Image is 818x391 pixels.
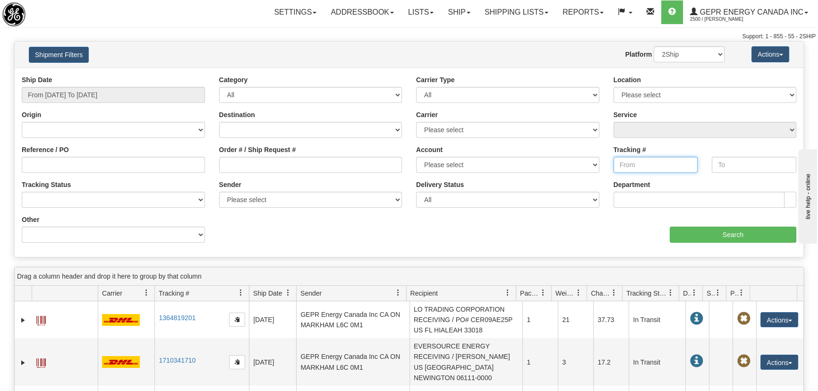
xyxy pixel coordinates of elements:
[296,338,409,386] td: GEPR Energy Canada Inc CA ON MARKHAM L6C 0M1
[593,338,629,386] td: 17.2
[296,301,409,338] td: GEPR Energy Canada Inc CA ON MARKHAM L6C 0M1
[686,285,702,301] a: Delivery Status filter column settings
[733,285,750,301] a: Pickup Status filter column settings
[22,110,41,119] label: Origin
[796,147,817,244] iframe: chat widget
[22,145,69,154] label: Reference / PO
[233,285,249,301] a: Tracking # filter column settings
[690,312,703,325] span: In Transit
[300,289,322,298] span: Sender
[730,289,738,298] span: Pickup Status
[219,110,255,119] label: Destination
[102,289,122,298] span: Carrier
[712,157,796,173] input: To
[416,145,443,154] label: Account
[690,355,703,368] span: In Transit
[253,289,282,298] span: Ship Date
[22,180,71,189] label: Tracking Status
[219,180,241,189] label: Sender
[707,289,715,298] span: Shipment Issues
[2,33,816,41] div: Support: 1 - 855 - 55 - 2SHIP
[751,46,789,62] button: Actions
[629,301,685,338] td: In Transit
[690,15,761,24] span: 2500 / [PERSON_NAME]
[535,285,551,301] a: Packages filter column settings
[698,8,803,16] span: GEPR Energy Canada Inc
[441,0,477,24] a: Ship
[522,338,558,386] td: 1
[7,8,87,15] div: live help - online
[558,338,593,386] td: 3
[737,355,750,368] span: Pickup Not Assigned
[159,289,189,298] span: Tracking #
[410,289,438,298] span: Recipient
[663,285,679,301] a: Tracking Status filter column settings
[102,356,140,368] img: 7 - DHL_Worldwide
[613,110,637,119] label: Service
[159,314,196,322] a: 1364819201
[36,354,46,369] a: Label
[710,285,726,301] a: Shipment Issues filter column settings
[22,215,39,224] label: Other
[500,285,516,301] a: Recipient filter column settings
[760,355,798,370] button: Actions
[416,75,454,85] label: Carrier Type
[229,313,245,327] button: Copy to clipboard
[670,227,796,243] input: Search
[613,157,698,173] input: From
[138,285,154,301] a: Carrier filter column settings
[522,301,558,338] td: 1
[555,0,611,24] a: Reports
[102,314,140,326] img: 7 - DHL_Worldwide
[229,355,245,369] button: Copy to clipboard
[571,285,587,301] a: Weight filter column settings
[737,312,750,325] span: Pickup Not Assigned
[29,47,89,63] button: Shipment Filters
[683,289,691,298] span: Delivery Status
[22,75,52,85] label: Ship Date
[606,285,622,301] a: Charge filter column settings
[249,301,296,338] td: [DATE]
[760,312,798,327] button: Actions
[267,0,324,24] a: Settings
[36,312,46,327] a: Label
[555,289,575,298] span: Weight
[18,315,28,325] a: Expand
[558,301,593,338] td: 21
[683,0,815,24] a: GEPR Energy Canada Inc 2500 / [PERSON_NAME]
[324,0,401,24] a: Addressbook
[593,301,629,338] td: 37.73
[280,285,296,301] a: Ship Date filter column settings
[626,289,667,298] span: Tracking Status
[390,285,406,301] a: Sender filter column settings
[613,145,646,154] label: Tracking #
[477,0,555,24] a: Shipping lists
[18,358,28,367] a: Expand
[219,145,296,154] label: Order # / Ship Request #
[2,2,26,26] img: logo2500.jpg
[416,110,438,119] label: Carrier
[613,75,641,85] label: Location
[591,289,611,298] span: Charge
[249,338,296,386] td: [DATE]
[15,267,803,286] div: grid grouping header
[409,338,523,386] td: EVERSOURCE ENERGY RECEIVING / [PERSON_NAME] US [GEOGRAPHIC_DATA] NEWINGTON 06111-0000
[219,75,248,85] label: Category
[409,301,523,338] td: LO TRADING CORPORATION RECEIVING / PO# CER09AE25P US FL HIALEAH 33018
[625,50,652,59] label: Platform
[416,180,464,189] label: Delivery Status
[613,180,650,189] label: Department
[401,0,441,24] a: Lists
[629,338,685,386] td: In Transit
[520,289,540,298] span: Packages
[159,357,196,364] a: 1710341710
